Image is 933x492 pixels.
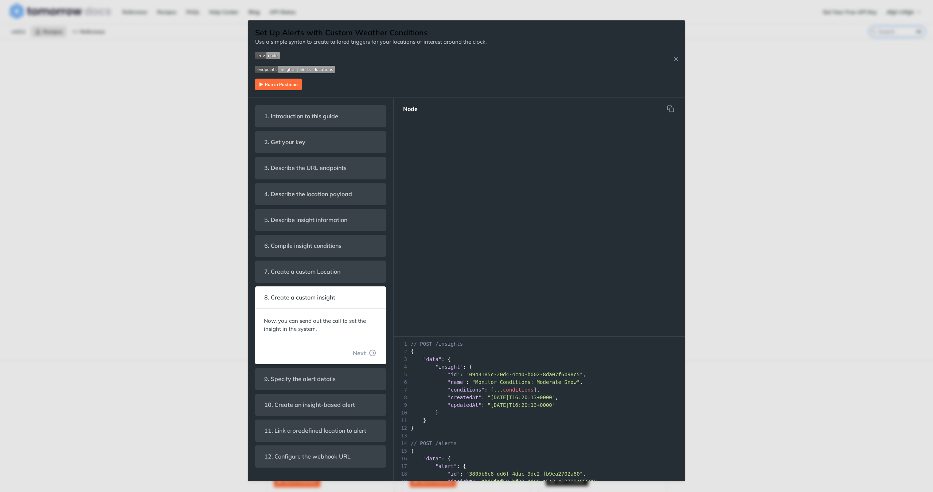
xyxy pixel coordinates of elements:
svg: hidden [667,105,674,112]
span: "name" [448,379,466,385]
span: 8. Create a custom insight [259,290,340,305]
span: "3805b6c8-dd6f-4dac-9dc2-fb9ea2702a80" [466,471,583,477]
span: 19 [394,478,409,485]
span: 6. Compile insight conditions [259,239,347,253]
div: : [394,401,685,409]
div: : { [394,463,685,470]
section: 1. Introduction to this guide [255,105,386,127]
section: 4. Describe the location payload [255,183,386,205]
span: "Monitor Conditions: Moderate Snow" [472,379,580,385]
div: : , [394,394,685,401]
section: 5. Describe insight information [255,209,386,231]
div: { [394,348,685,356]
span: // POST /insights [411,341,463,347]
section: 10. Create an insight-based alert [255,394,386,416]
span: 2 [394,348,409,356]
span: 18 [394,470,409,478]
span: "data" [423,456,442,461]
span: 16 [394,455,409,463]
span: "createdAt" [448,394,481,400]
span: ... [494,387,503,393]
section: 6. Compile insight conditions [255,235,386,257]
span: 10. Create an insight-based alert [259,398,360,412]
span: "updatedAt" [448,402,481,408]
img: Run in Postman [255,79,302,90]
span: "insight" [435,364,463,370]
section: 2. Get your key [255,131,386,153]
span: 5. Describe insight information [259,213,352,227]
span: 12. Configure the webhook URL [259,449,356,464]
span: 1. Introduction to this guide [259,109,343,123]
div: { [394,447,685,455]
span: "id" [448,471,460,477]
button: Next [347,346,382,360]
span: 8 [394,394,409,401]
span: 12 [394,424,409,432]
span: // POST /alerts [411,440,457,446]
div: : , [394,378,685,386]
div: : { [394,356,685,363]
span: 13 [394,432,409,440]
span: "conditions" [448,387,484,393]
span: "[DATE]T16:20:13+0000" [488,394,555,400]
span: 10 [394,409,409,417]
div: : , [394,371,685,378]
button: Node [397,102,423,116]
span: Expand image [255,51,487,60]
div: } [394,409,685,417]
p: Now, you can send out the call to set the insight in the system. [264,317,377,333]
span: 15 [394,447,409,455]
span: 11. Link a predefined location to alert [259,424,371,438]
div: : { [394,363,685,371]
span: 7 [394,386,409,394]
span: 7. Create a custom Location [259,265,346,279]
span: 4. Describe the location payload [259,187,357,201]
p: Use a simple syntax to create tailored triggers for your locations of interest around the clock. [255,38,487,46]
span: 11 [394,417,409,424]
span: "insight" [448,479,475,484]
section: 12. Configure the webhook URL [255,445,386,468]
span: "alert" [435,463,457,469]
span: Expand image [255,65,487,74]
span: "0943185c-20d4-4c40-b002-8da07f6b98c5" [466,372,583,377]
span: 17 [394,463,409,470]
span: "[DATE]T16:20:13+0000" [488,402,555,408]
span: 4 [394,363,409,371]
a: Expand image [255,80,302,87]
div: : , [394,470,685,478]
span: 9 [394,401,409,409]
img: endpoint [255,66,335,73]
span: 5 [394,371,409,378]
span: Next [353,349,366,357]
div: } [394,417,685,424]
section: 7. Create a custom Location [255,261,386,283]
span: 3 [394,356,409,363]
span: "data" [423,356,442,362]
span: 6 [394,378,409,386]
h1: Set Up Alerts with Custom Weather Conditions [255,28,487,38]
button: Copy [663,102,678,116]
span: 2. Get your key [259,135,311,149]
div: : [ ], [394,386,685,394]
span: conditions [503,387,534,393]
span: 14 [394,440,409,447]
span: 9. Specify the alert details [259,372,341,386]
span: "id" [448,372,460,377]
span: 1 [394,340,409,348]
div: } [394,424,685,432]
section: 9. Specify the alert details [255,368,386,390]
button: Close Recipe [671,55,682,63]
section: 8. Create a custom insightNow, you can send out the call to set the insight in the system.Next [255,286,386,364]
section: 11. Link a predefined location to alert [255,420,386,442]
img: env [255,52,280,59]
div: : , [394,478,685,485]
span: 3. Describe the URL endpoints [259,161,352,175]
span: "bd9faf50-bf00-4d09-a5e3-413799c05609" [481,479,598,484]
section: 3. Describe the URL endpoints [255,157,386,179]
div: : { [394,455,685,463]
